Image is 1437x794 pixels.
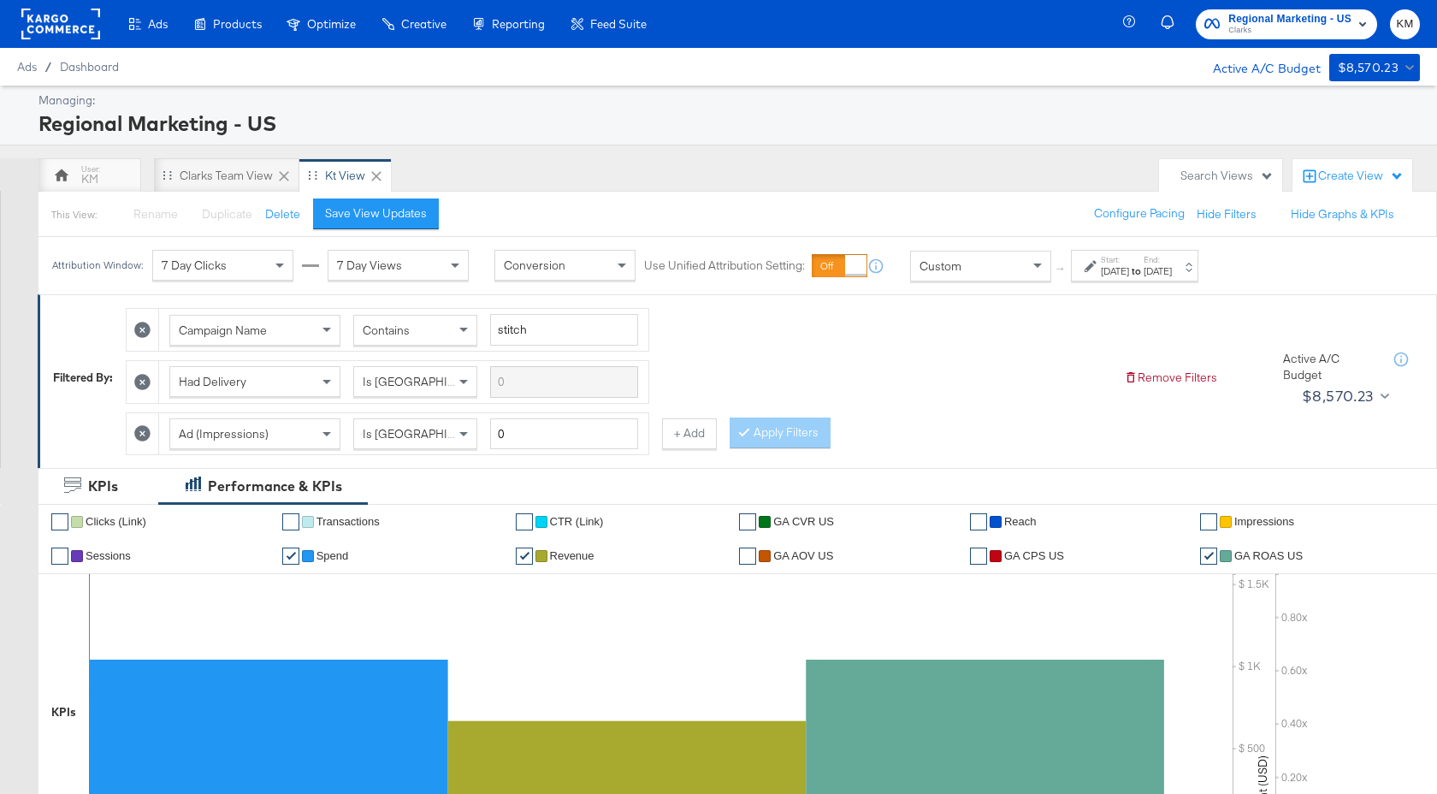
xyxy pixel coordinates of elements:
div: KPIs [51,704,76,720]
span: Creative [401,17,446,31]
span: Duplicate [202,206,252,222]
span: / [37,60,60,74]
input: Enter a search term [490,366,638,398]
a: ✔ [516,548,533,565]
span: Reporting [492,17,545,31]
label: End: [1144,254,1172,265]
span: Ads [17,60,37,74]
button: Save View Updates [313,198,439,229]
span: Rename [133,206,178,222]
a: ✔ [739,513,756,530]
button: $8,570.23 [1329,54,1420,81]
div: Search Views [1180,168,1274,184]
span: GA CVR US [773,515,834,528]
div: This View: [51,208,97,222]
span: Clicks (Link) [86,515,146,528]
a: ✔ [1200,513,1217,530]
button: Hide Graphs & KPIs [1291,206,1394,222]
div: Filtered By: [53,370,113,386]
div: Active A/C Budget [1195,54,1321,80]
button: KM [1390,9,1420,39]
button: + Add [662,418,717,449]
span: 7 Day Clicks [162,258,227,274]
div: KM [81,171,98,187]
div: $8,570.23 [1302,383,1374,409]
span: Ad (Impressions) [179,426,269,441]
div: Managing: [38,92,1416,109]
span: GA ROAS US [1234,549,1303,562]
div: Active A/C Budget [1283,351,1377,382]
span: GA AOV US [773,549,833,562]
span: Ads [148,17,168,31]
button: Hide Filters [1197,206,1257,222]
span: Had Delivery [179,374,246,389]
a: ✔ [970,548,987,565]
a: ✔ [282,513,299,530]
a: ✔ [282,548,299,565]
button: Configure Pacing [1082,198,1197,229]
span: CTR (Link) [550,515,604,528]
span: Conversion [504,258,565,274]
span: Regional Marketing - US [1228,10,1351,28]
button: Regional Marketing - USClarks [1196,9,1377,39]
a: ✔ [51,513,68,530]
div: KPIs [88,477,118,496]
div: Regional Marketing - US [38,109,1416,138]
span: ↑ [1053,266,1069,272]
span: Is [GEOGRAPHIC_DATA] [363,374,494,389]
span: Custom [920,258,961,274]
span: Optimize [307,17,356,31]
a: ✔ [516,513,533,530]
button: Remove Filters [1124,370,1217,386]
span: KM [1397,15,1413,34]
input: Enter a search term [490,314,638,346]
div: $8,570.23 [1338,57,1399,79]
span: Products [213,17,262,31]
span: GA CPS US [1004,549,1064,562]
div: Performance & KPIs [208,477,342,496]
label: Use Unified Attribution Setting: [644,258,805,275]
span: Transactions [316,515,380,528]
div: [DATE] [1101,265,1129,279]
span: Feed Suite [590,17,647,31]
a: ✔ [51,548,68,565]
div: Create View [1318,168,1404,185]
span: Reach [1004,515,1037,528]
a: Dashboard [60,60,119,74]
strong: to [1129,265,1144,278]
span: Clarks [1228,24,1351,38]
input: Enter a number [490,418,638,450]
a: ✔ [1200,548,1217,565]
span: Revenue [550,549,594,562]
span: 7 Day Views [337,258,402,274]
div: kt View [325,168,365,184]
div: Drag to reorder tab [163,170,172,180]
span: Spend [316,549,349,562]
a: ✔ [739,548,756,565]
button: $8,570.23 [1295,382,1393,410]
button: Delete [265,206,300,222]
span: Is [GEOGRAPHIC_DATA] [363,426,494,441]
div: [DATE] [1144,265,1172,279]
span: Impressions [1234,515,1294,528]
label: Start: [1101,254,1129,265]
div: Drag to reorder tab [308,170,317,180]
div: Clarks Team View [180,168,273,184]
span: Contains [363,323,410,338]
span: Campaign Name [179,323,267,338]
div: Attribution Window: [51,260,144,272]
div: Save View Updates [325,205,427,222]
a: ✔ [970,513,987,530]
span: Sessions [86,549,131,562]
